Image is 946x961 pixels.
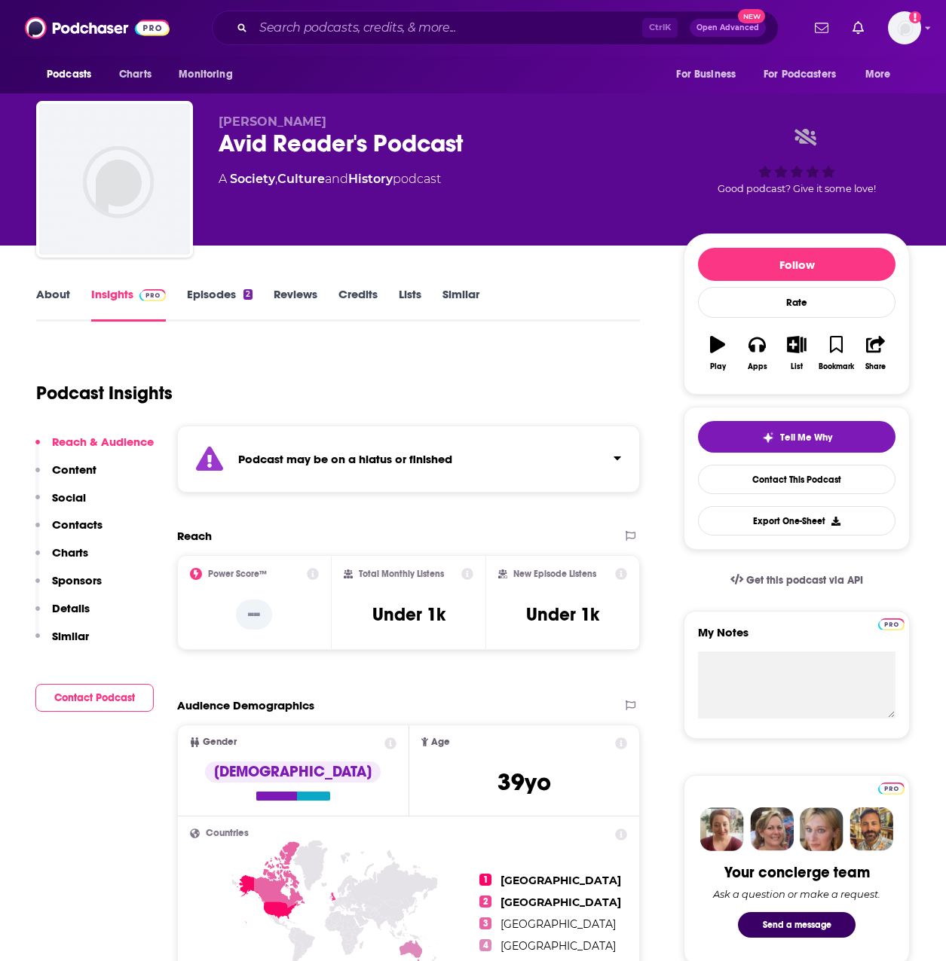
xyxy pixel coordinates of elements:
[35,462,96,490] button: Content
[698,625,895,651] label: My Notes
[710,362,726,371] div: Play
[187,287,253,322] a: Episodes2
[855,60,910,89] button: open menu
[230,172,275,186] a: Society
[52,601,90,615] p: Details
[878,618,905,630] img: Podchaser Pro
[501,917,616,931] span: [GEOGRAPHIC_DATA]
[277,172,325,186] a: Culture
[25,14,170,42] img: Podchaser - Follow, Share and Rate Podcasts
[52,545,88,560] p: Charts
[372,603,445,626] h3: Under 1k
[878,780,905,795] a: Pro website
[690,19,766,37] button: Open AdvancedNew
[109,60,161,89] a: Charts
[750,807,794,851] img: Barbara Profile
[513,569,596,579] h2: New Episode Listens
[442,287,479,322] a: Similar
[737,326,776,380] button: Apps
[718,562,875,599] a: Get this podcast via API
[724,863,870,882] div: Your concierge team
[205,761,381,783] div: [DEMOGRAPHIC_DATA]
[52,629,89,643] p: Similar
[713,888,880,900] div: Ask a question or make a request.
[850,807,893,851] img: Jon Profile
[865,64,891,85] span: More
[39,104,190,255] img: Avid Reader's Podcast
[809,15,834,41] a: Show notifications dropdown
[359,569,444,579] h2: Total Monthly Listens
[888,11,921,44] button: Show profile menu
[212,11,779,45] div: Search podcasts, credits, & more...
[47,64,91,85] span: Podcasts
[35,573,102,601] button: Sponsors
[676,64,736,85] span: For Business
[35,490,86,518] button: Social
[718,183,876,194] span: Good podcast? Give it some love!
[819,362,854,371] div: Bookmark
[219,114,326,129] span: [PERSON_NAME]
[698,248,895,281] button: Follow
[696,24,759,32] span: Open Advanced
[865,362,886,371] div: Share
[179,64,232,85] span: Monitoring
[856,326,895,380] button: Share
[526,603,599,626] h3: Under 1k
[501,895,621,909] span: [GEOGRAPHIC_DATA]
[909,11,921,23] svg: Add a profile image
[698,287,895,318] div: Rate
[35,601,90,629] button: Details
[780,432,832,444] span: Tell Me Why
[431,737,450,747] span: Age
[35,629,89,657] button: Similar
[698,465,895,494] a: Contact This Podcast
[479,874,491,886] span: 1
[203,737,237,747] span: Gender
[177,529,212,543] h2: Reach
[236,599,272,630] p: --
[52,435,154,449] p: Reach & Audience
[479,917,491,929] span: 3
[399,287,421,322] a: Lists
[479,939,491,951] span: 4
[52,573,102,587] p: Sponsors
[764,64,836,85] span: For Podcasters
[748,362,767,371] div: Apps
[754,60,858,89] button: open menu
[698,421,895,453] button: tell me why sparkleTell Me Why
[208,569,267,579] h2: Power Score™
[253,16,642,40] input: Search podcasts, credits, & more...
[666,60,755,89] button: open menu
[791,362,803,371] div: List
[36,382,173,404] h1: Podcast Insights
[698,326,737,380] button: Play
[35,545,88,573] button: Charts
[888,11,921,44] img: User Profile
[119,64,152,85] span: Charts
[878,616,905,630] a: Pro website
[168,60,252,89] button: open menu
[777,326,816,380] button: List
[219,170,441,188] div: A podcast
[52,490,86,505] p: Social
[501,874,621,887] span: [GEOGRAPHIC_DATA]
[275,172,277,186] span: ,
[238,452,452,466] strong: Podcast may be on a hiatus or finished
[91,287,166,322] a: InsightsPodchaser Pro
[878,783,905,795] img: Podchaser Pro
[497,767,551,797] span: 39 yo
[52,462,96,477] p: Content
[816,326,856,380] button: Bookmark
[684,114,910,208] div: Good podcast? Give it some love!
[52,517,103,532] p: Contacts
[738,912,856,938] button: Send a message
[700,807,744,851] img: Sydney Profile
[847,15,870,41] a: Show notifications dropdown
[479,895,491,908] span: 2
[206,828,249,838] span: Countries
[642,18,678,38] span: Ctrl K
[501,939,616,953] span: [GEOGRAPHIC_DATA]
[36,287,70,322] a: About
